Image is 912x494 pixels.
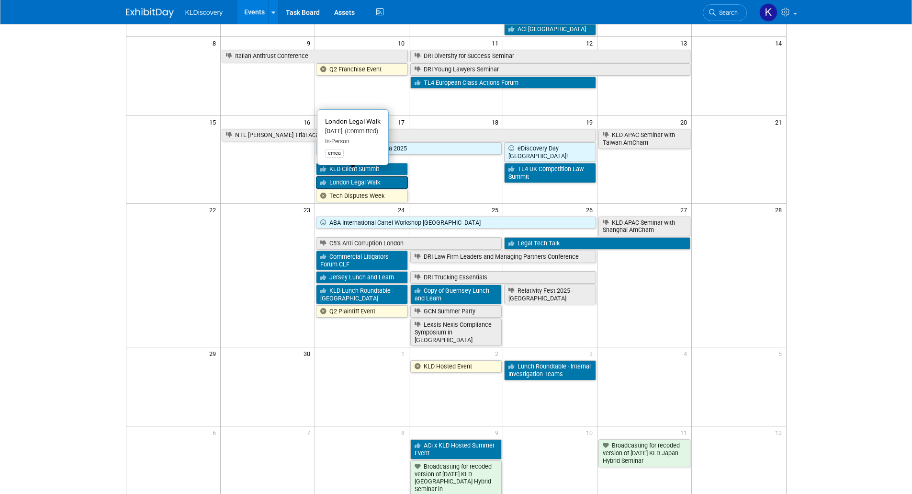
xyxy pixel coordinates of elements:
a: NTL [PERSON_NAME] Trial Academy Master Class [222,129,596,141]
img: Kelly Sackett [759,3,777,22]
a: Relativity Fest 2025 - [GEOGRAPHIC_DATA] [504,285,596,304]
span: 12 [774,426,786,438]
a: ABA International Cartel Workshop [GEOGRAPHIC_DATA] [316,217,597,229]
a: GCN Summer Party [410,305,502,318]
span: 25 [491,204,503,216]
span: 14 [774,37,786,49]
div: [DATE] [325,127,381,136]
span: 4 [683,347,691,359]
span: 13 [679,37,691,49]
a: KLD Hosted Event [410,360,502,373]
span: 19 [585,116,597,128]
a: KLD APAC Seminar with Taiwan AmCham [598,129,690,149]
span: 9 [494,426,503,438]
span: 21 [774,116,786,128]
a: Q2 Plaintiff Event [316,305,408,318]
a: eDiscovery Day [GEOGRAPHIC_DATA]! [504,142,596,162]
span: 24 [397,204,409,216]
span: 8 [400,426,409,438]
span: London Legal Walk [325,117,381,125]
span: 22 [208,204,220,216]
span: Search [716,9,738,16]
span: 1 [400,347,409,359]
a: London Legal Walk [316,176,408,189]
a: ACi [GEOGRAPHIC_DATA] [504,23,596,35]
a: C5’s Anti Corruption London [316,237,502,250]
a: KLD Lunch Roundtable - [GEOGRAPHIC_DATA] [316,285,408,304]
a: Commercial Litigators Forum CLF [316,251,408,270]
span: 17 [397,116,409,128]
a: Broadcasting for recoded version of [DATE] KLD Japan Hybrid Seminar [598,439,690,467]
a: InCyber Forum America 2025 [316,142,502,155]
a: TL4 UK Competition Law Summit [504,163,596,183]
a: Lunch Roundtable - Internal Investigation Teams [504,360,596,380]
span: 26 [585,204,597,216]
a: DRI Diversity for Success Seminar [410,50,691,62]
span: 10 [585,426,597,438]
a: ACi x KLD Hosted Summer Event [410,439,502,459]
span: 6 [212,426,220,438]
span: 2 [494,347,503,359]
span: 20 [679,116,691,128]
span: KLDiscovery [185,9,223,16]
a: Tech Disputes Week [316,190,408,202]
a: TL4 European Class Actions Forum [410,77,597,89]
a: Legal Tech Talk [504,237,690,250]
span: 12 [585,37,597,49]
a: Lexsis Nexis Compliance Symposium in [GEOGRAPHIC_DATA] [410,319,502,346]
span: 3 [588,347,597,359]
span: 8 [212,37,220,49]
a: DRI Law Firm Leaders and Managing Partners Conference [410,251,597,263]
img: ExhibitDay [126,8,174,18]
span: 10 [397,37,409,49]
span: 11 [491,37,503,49]
span: 5 [777,347,786,359]
a: Search [703,4,747,21]
span: 30 [303,347,315,359]
span: 28 [774,204,786,216]
span: (Committed) [342,127,378,135]
span: 15 [208,116,220,128]
span: 18 [491,116,503,128]
span: 16 [303,116,315,128]
a: Copy of Guernsey Lunch and Learn [410,285,502,304]
span: 9 [306,37,315,49]
a: DRI Trucking Essentials [410,271,597,284]
span: In-Person [325,138,349,145]
a: KLD Client Summit [316,163,408,175]
span: 23 [303,204,315,216]
span: 7 [306,426,315,438]
a: Jersey Lunch and Learn [316,271,408,284]
a: Italian Antitrust Conference [222,50,408,62]
a: Q2 Franchise Event [316,63,408,76]
a: DRI Young Lawyers Seminar [410,63,691,76]
span: 27 [679,204,691,216]
a: KLD APAC Seminar with Shanghai AmCham [598,217,690,236]
div: emea [325,149,344,158]
span: 29 [208,347,220,359]
span: 11 [679,426,691,438]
